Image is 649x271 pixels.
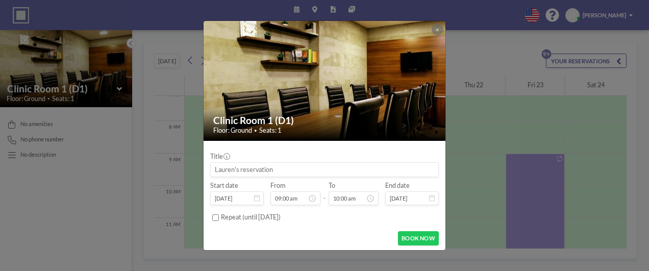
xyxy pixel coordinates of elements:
span: Floor: Ground [213,127,252,135]
span: Seats: 1 [259,127,281,135]
label: Title [210,153,230,161]
h2: Clinic Room 1 (D1) [213,114,437,127]
label: Start date [210,182,238,190]
label: End date [385,182,410,190]
label: Repeat (until [DATE]) [221,213,281,221]
label: To [329,182,335,190]
span: - [323,185,326,203]
input: Lauren's reservation [211,163,438,177]
span: • [254,128,257,134]
button: BOOK NOW [398,231,439,245]
label: From [270,182,285,190]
